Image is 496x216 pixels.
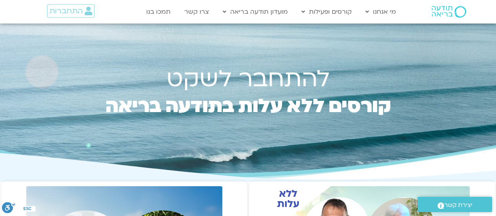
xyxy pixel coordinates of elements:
[219,4,292,19] a: מועדון תודעה בריאה
[89,69,407,90] h1: להתחבר לשקט
[362,4,400,19] a: מי אנחנו
[47,4,94,18] a: התחברות
[418,197,492,212] a: יצירת קשר
[89,98,407,133] h2: קורסים ללא עלות בתודעה בריאה
[180,4,213,19] a: צרו קשר
[298,4,356,19] a: קורסים ופעילות
[432,6,466,18] img: תודעה בריאה
[142,4,174,19] a: תמכו בנו
[444,200,472,211] span: יצירת קשר
[49,7,83,15] span: התחברות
